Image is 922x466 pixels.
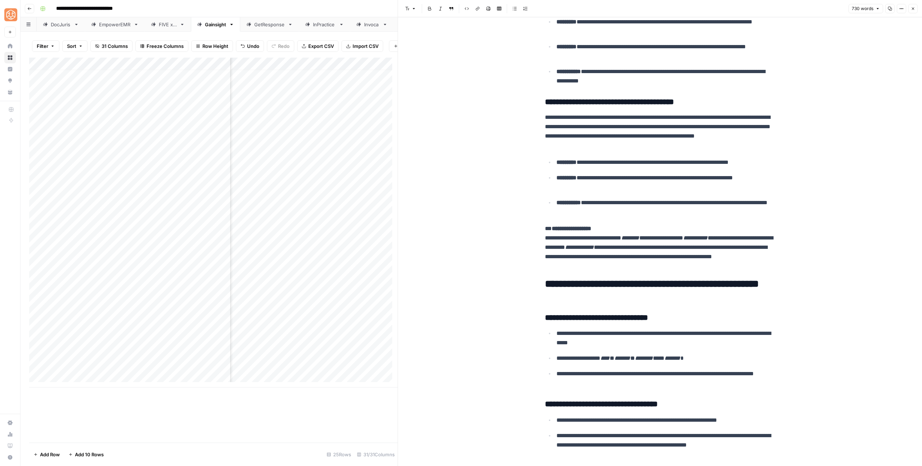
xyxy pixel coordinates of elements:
button: Add Row [29,449,64,460]
span: Import CSV [353,42,379,50]
div: 25 Rows [324,449,354,460]
a: Usage [4,429,16,440]
span: Export CSV [308,42,334,50]
div: EmpowerEMR [99,21,131,28]
div: Invoca [364,21,380,28]
img: SimpleTiger Logo [4,8,17,21]
a: GetResponse [240,17,299,32]
div: FIVE x 5 [159,21,177,28]
a: SimpleTiger [394,17,448,32]
button: Workspace: SimpleTiger [4,6,16,24]
a: Opportunities [4,75,16,86]
span: Redo [278,42,290,50]
button: Help + Support [4,452,16,463]
span: Row Height [202,42,228,50]
span: Sort [67,42,76,50]
span: 31 Columns [102,42,128,50]
button: 730 words [849,4,883,13]
div: GetResponse [254,21,285,28]
a: DocJuris [37,17,85,32]
button: 31 Columns [90,40,133,52]
button: Export CSV [297,40,339,52]
button: Import CSV [341,40,383,52]
span: Filter [37,42,48,50]
a: Settings [4,417,16,429]
span: Add Row [40,451,60,458]
button: Filter [32,40,59,52]
span: Freeze Columns [147,42,184,50]
a: InPractice [299,17,350,32]
button: Sort [62,40,88,52]
a: EmpowerEMR [85,17,145,32]
div: Gainsight [205,21,226,28]
a: Insights [4,63,16,75]
button: Add 10 Rows [64,449,108,460]
span: Undo [247,42,259,50]
a: Learning Hub [4,440,16,452]
a: Invoca [350,17,394,32]
button: Row Height [191,40,233,52]
span: 730 words [852,5,873,12]
div: InPractice [313,21,336,28]
div: 31/31 Columns [354,449,398,460]
button: Undo [236,40,264,52]
a: Browse [4,52,16,63]
a: Home [4,40,16,52]
button: Freeze Columns [135,40,188,52]
button: Redo [267,40,294,52]
a: Gainsight [191,17,240,32]
a: Your Data [4,86,16,98]
a: FIVE x 5 [145,17,191,32]
div: DocJuris [51,21,71,28]
span: Add 10 Rows [75,451,104,458]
